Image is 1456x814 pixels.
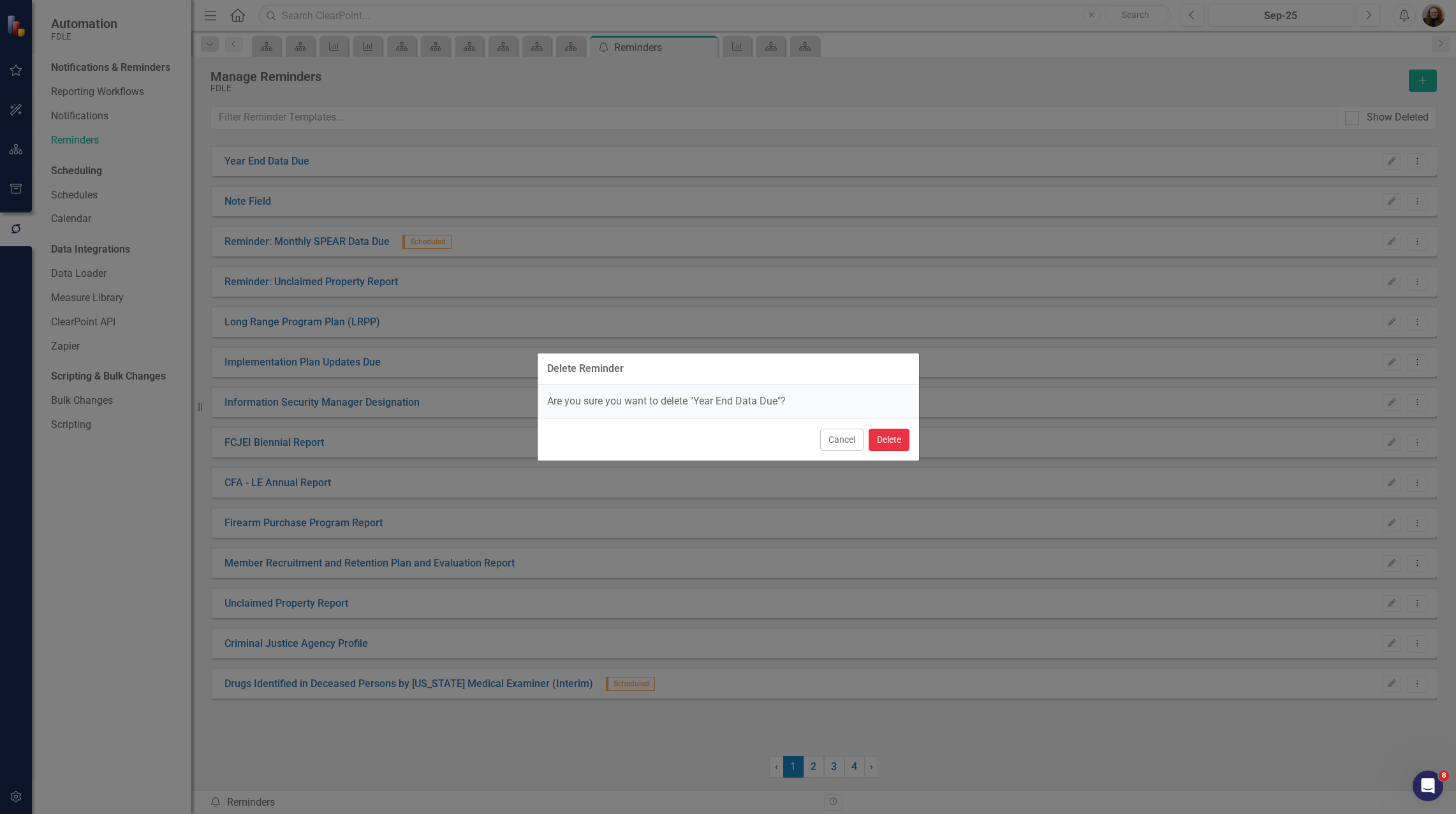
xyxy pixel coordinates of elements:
[547,363,624,374] div: Delete Reminder
[1413,771,1443,801] iframe: Intercom live chat
[820,429,864,451] button: Cancel
[547,395,786,407] span: Are you sure you want to delete "Year End Data Due"?
[1439,771,1449,781] span: 8
[869,429,909,451] button: Delete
